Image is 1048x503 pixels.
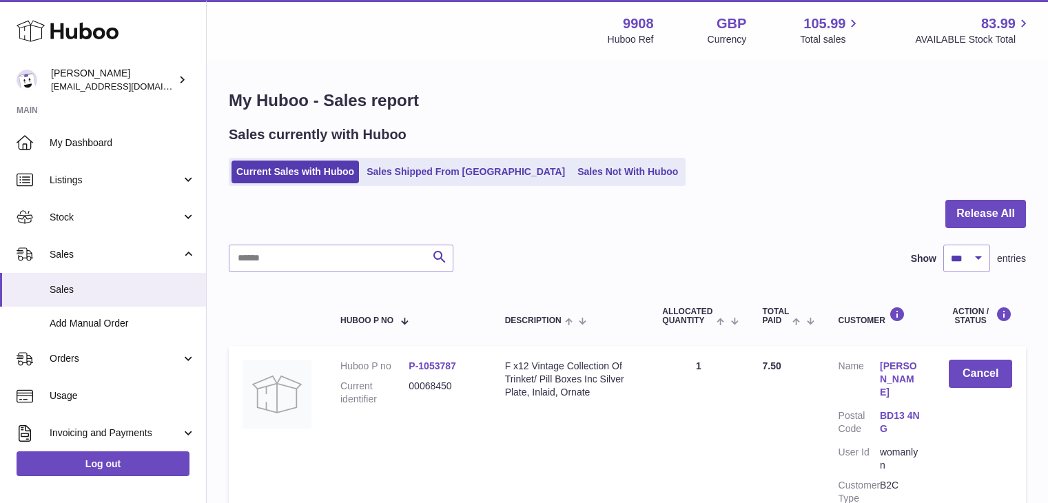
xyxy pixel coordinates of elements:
a: Sales Shipped From [GEOGRAPHIC_DATA] [362,161,570,183]
span: Description [505,316,562,325]
span: Add Manual Order [50,317,196,330]
div: Action / Status [949,307,1012,325]
a: 83.99 AVAILABLE Stock Total [915,14,1031,46]
img: no-photo.jpg [243,360,311,429]
a: P-1053787 [409,360,456,371]
label: Show [911,252,936,265]
span: Usage [50,389,196,402]
dd: womanlyn [880,446,921,472]
span: Huboo P no [340,316,393,325]
span: Invoicing and Payments [50,427,181,440]
span: Total paid [763,307,790,325]
div: Huboo Ref [608,33,654,46]
div: [PERSON_NAME] [51,67,175,93]
a: Sales Not With Huboo [573,161,683,183]
h1: My Huboo - Sales report [229,90,1026,112]
span: AVAILABLE Stock Total [915,33,1031,46]
span: 7.50 [763,360,781,371]
span: [EMAIL_ADDRESS][DOMAIN_NAME] [51,81,203,92]
dd: 00068450 [409,380,477,406]
strong: 9908 [623,14,654,33]
div: Customer [839,307,922,325]
span: entries [997,252,1026,265]
span: ALLOCATED Quantity [662,307,713,325]
img: tbcollectables@hotmail.co.uk [17,70,37,90]
a: BD13 4NG [880,409,921,435]
span: My Dashboard [50,136,196,150]
dt: User Id [839,446,880,472]
h2: Sales currently with Huboo [229,125,407,144]
button: Release All [945,200,1026,228]
span: Total sales [800,33,861,46]
a: Current Sales with Huboo [232,161,359,183]
span: Listings [50,174,181,187]
a: 105.99 Total sales [800,14,861,46]
div: F x12 Vintage Collection Of Trinket/ Pill Boxes Inc Silver Plate, Inlaid, Ornate [505,360,635,399]
dt: Current identifier [340,380,409,406]
a: [PERSON_NAME] [880,360,921,399]
span: Sales [50,248,181,261]
dt: Postal Code [839,409,880,439]
span: 83.99 [981,14,1016,33]
span: Sales [50,283,196,296]
span: 105.99 [803,14,845,33]
strong: GBP [717,14,746,33]
span: Stock [50,211,181,224]
span: Orders [50,352,181,365]
dt: Name [839,360,880,402]
div: Currency [708,33,747,46]
dt: Huboo P no [340,360,409,373]
button: Cancel [949,360,1012,388]
a: Log out [17,451,189,476]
